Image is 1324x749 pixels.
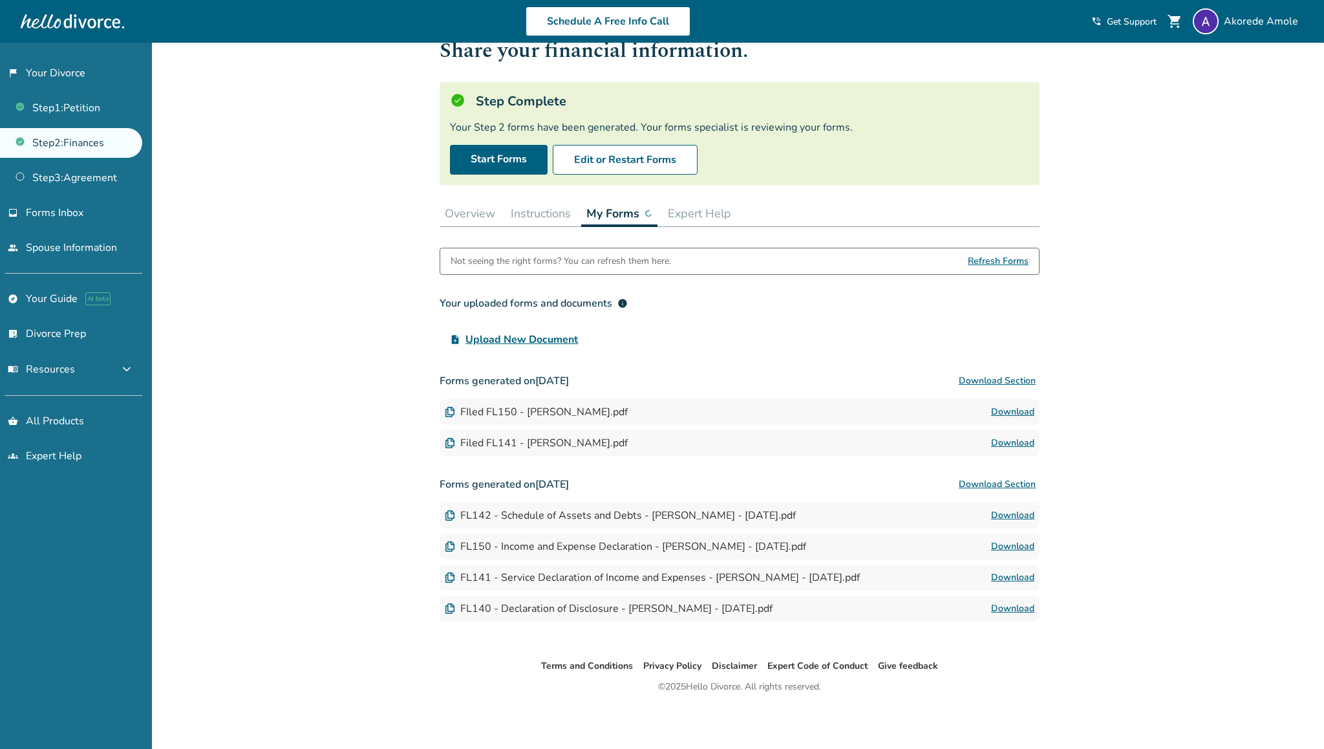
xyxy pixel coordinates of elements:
[445,407,455,417] img: Document
[767,660,868,672] a: Expert Code of Conduct
[8,243,18,253] span: people
[8,68,18,78] span: flag_2
[991,508,1034,523] a: Download
[645,210,652,217] img: ...
[968,248,1029,274] span: Refresh Forms
[1193,8,1219,34] img: Akorede Amole
[440,472,1040,497] h3: Forms generated on [DATE]
[440,368,1040,394] h3: Forms generated on [DATE]
[1107,16,1157,28] span: Get Support
[440,35,1040,67] h1: Share your financial information.
[85,292,111,305] span: AI beta
[445,438,455,448] img: Document
[8,451,18,461] span: groups
[119,362,134,377] span: expand_more
[26,206,83,220] span: Forms Inbox
[643,660,701,672] a: Privacy Policy
[1091,16,1102,27] span: phone_in_talk
[991,435,1034,451] a: Download
[1167,14,1182,29] span: shopping_cart
[1259,687,1324,749] iframe: Chat Widget
[450,120,1029,135] div: Your Step 2 forms have been generated. Your forms specialist is reviewing your forms.
[450,334,460,345] span: upload_file
[8,364,18,374] span: menu_book
[445,602,773,616] div: FL140 - Declaration of Disclosure - [PERSON_NAME] - [DATE].pdf
[445,510,455,521] img: Document
[991,539,1034,554] a: Download
[8,416,18,426] span: shopping_basket
[991,601,1034,616] a: Download
[553,145,698,175] button: Edit or Restart Forms
[955,472,1040,497] button: Download Section
[445,508,796,523] div: FL142 - Schedule of Assets and Debts - [PERSON_NAME] - [DATE].pdf
[8,329,18,339] span: list_alt_check
[440,201,500,226] button: Overview
[445,405,628,419] div: FIled FL150 - [PERSON_NAME].pdf
[440,296,628,311] div: Your uploaded forms and documents
[991,570,1034,585] a: Download
[955,368,1040,394] button: Download Section
[712,658,757,674] li: Disclaimer
[8,294,18,304] span: explore
[476,92,566,110] h5: Step Complete
[617,298,628,309] span: info
[445,570,860,585] div: FL141 - Service Declaration of Income and Expenses - [PERSON_NAME] - [DATE].pdf
[445,436,628,450] div: Filed FL141 - [PERSON_NAME].pdf
[991,404,1034,420] a: Download
[8,362,75,376] span: Resources
[878,658,938,674] li: Give feedback
[581,201,657,227] button: My Forms
[445,539,806,554] div: FL150 - Income and Expense Declaration - [PERSON_NAME] - [DATE].pdf
[445,541,455,552] img: Document
[445,572,455,583] img: Document
[541,660,633,672] a: Terms and Conditions
[526,6,690,36] a: Schedule A Free Info Call
[1224,14,1303,28] span: Akorede Amole
[506,201,576,226] button: Instructions
[8,208,18,218] span: inbox
[658,679,821,695] div: © 2025 Hello Divorce. All rights reserved.
[1091,16,1157,28] a: phone_in_talkGet Support
[450,145,548,175] a: Start Forms
[445,603,455,614] img: Document
[451,248,671,274] div: Not seeing the right forms? You can refresh them here.
[663,201,736,226] button: Expert Help
[465,332,578,347] span: Upload New Document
